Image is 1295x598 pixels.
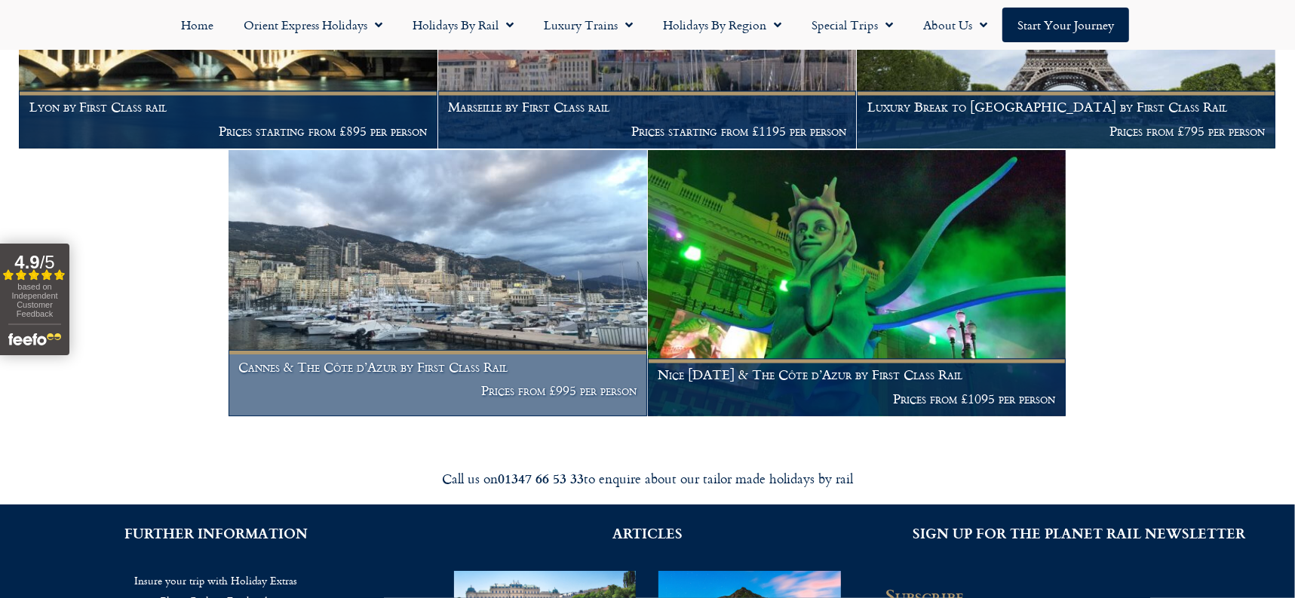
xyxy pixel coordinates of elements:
a: Holidays by Rail [397,8,529,42]
a: Insure your trip with Holiday Extras [23,571,409,591]
a: About Us [908,8,1002,42]
p: Prices from £995 per person [238,383,637,398]
a: Cannes & The Côte d’Azur by First Class Rail Prices from £995 per person [229,150,648,417]
h1: Marseille by First Class rail [448,100,846,115]
p: Prices starting from £895 per person [29,124,428,140]
h1: Luxury Break to [GEOGRAPHIC_DATA] by First Class Rail [867,100,1266,115]
a: Luxury Trains [529,8,648,42]
a: Special Trips [796,8,908,42]
p: Prices starting from £1195 per person [448,124,846,140]
strong: 01347 66 53 33 [498,469,584,489]
h1: Nice [DATE] & The Côte d’Azur by First Class Rail [658,368,1056,383]
h1: Lyon by First Class rail [29,100,428,115]
a: Home [166,8,229,42]
p: Prices from £795 per person [867,124,1266,140]
a: Start your Journey [1002,8,1129,42]
a: Orient Express Holidays [229,8,397,42]
h1: Cannes & The Côte d’Azur by First Class Rail [238,360,637,375]
nav: Menu [8,8,1287,42]
div: Call us on to enquire about our tailor made holidays by rail [226,471,1070,488]
a: Holidays by Region [648,8,796,42]
a: Nice [DATE] & The Côte d’Azur by First Class Rail Prices from £1095 per person [648,150,1067,417]
h2: ARTICLES [454,527,840,541]
h2: SIGN UP FOR THE PLANET RAIL NEWSLETTER [886,527,1272,541]
p: Prices from £1095 per person [658,392,1056,407]
h2: FURTHER INFORMATION [23,527,409,541]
